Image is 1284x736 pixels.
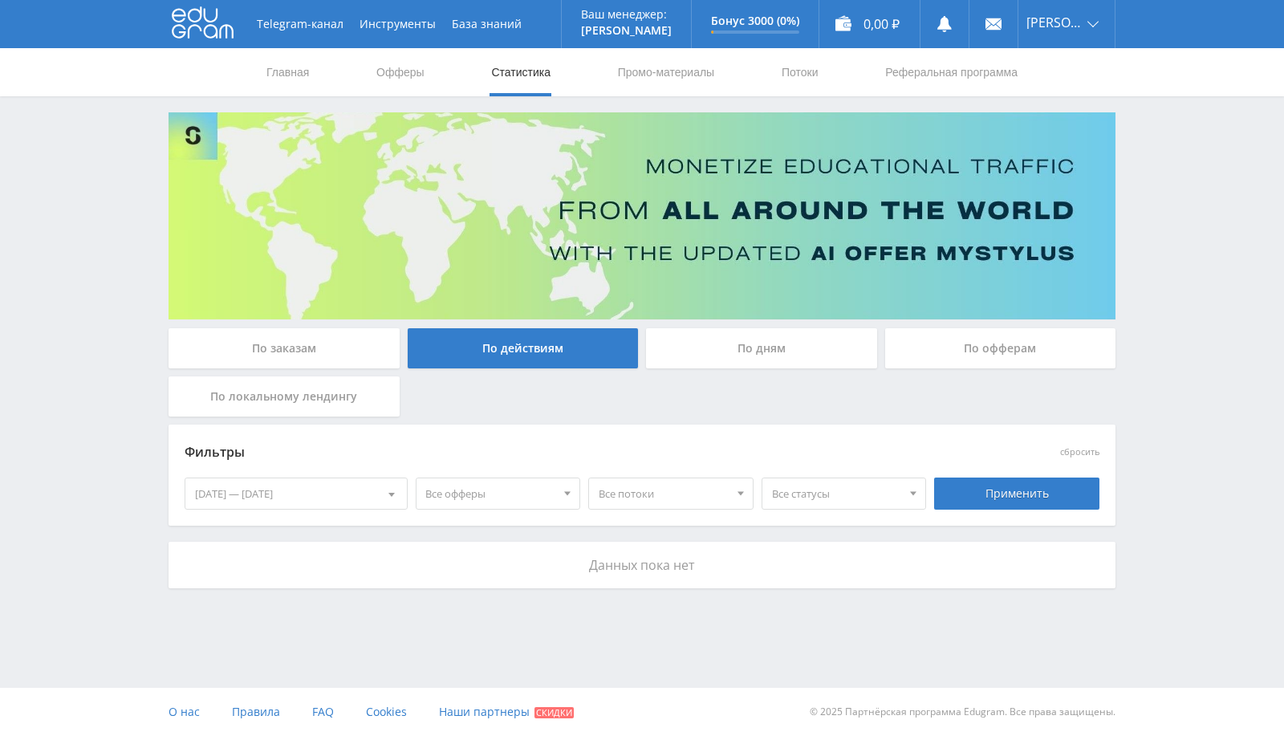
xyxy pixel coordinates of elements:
[581,8,672,21] p: Ваш менеджер:
[1060,447,1099,457] button: сбросить
[169,376,400,417] div: По локальному лендингу
[426,478,556,509] span: Все офферы
[439,704,530,719] span: Наши партнеры
[185,558,1099,572] p: Данных пока нет
[169,328,400,368] div: По заказам
[490,48,552,96] a: Статистика
[366,688,407,736] a: Cookies
[312,688,334,736] a: FAQ
[599,478,729,509] span: Все потоки
[439,688,574,736] a: Наши партнеры Скидки
[232,704,280,719] span: Правила
[169,688,200,736] a: О нас
[581,24,672,37] p: [PERSON_NAME]
[650,688,1115,736] div: © 2025 Партнёрская программа Edugram. Все права защищены.
[312,704,334,719] span: FAQ
[772,478,902,509] span: Все статусы
[884,48,1019,96] a: Реферальная программа
[534,707,574,718] span: Скидки
[616,48,716,96] a: Промо-материалы
[1026,16,1083,29] span: [PERSON_NAME]
[265,48,311,96] a: Главная
[232,688,280,736] a: Правила
[885,328,1116,368] div: По офферам
[934,478,1099,510] div: Применить
[646,328,877,368] div: По дням
[375,48,426,96] a: Офферы
[169,112,1115,319] img: Banner
[711,14,799,27] p: Бонус 3000 (0%)
[169,704,200,719] span: О нас
[366,704,407,719] span: Cookies
[185,441,869,465] div: Фильтры
[780,48,820,96] a: Потоки
[408,328,639,368] div: По действиям
[185,478,407,509] div: [DATE] — [DATE]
